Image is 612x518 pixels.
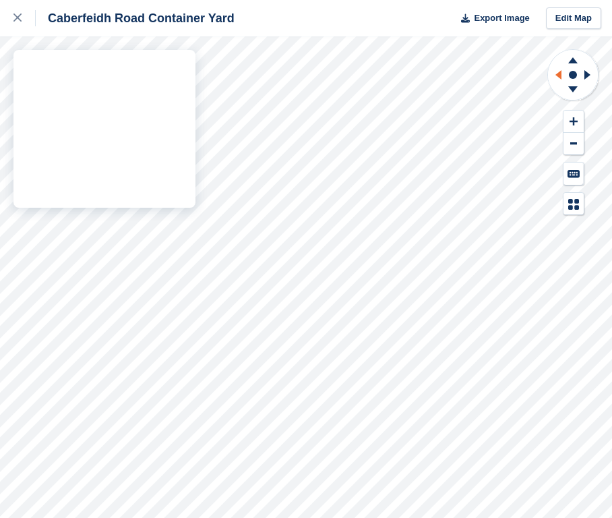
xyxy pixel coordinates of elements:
button: Map Legend [563,193,584,215]
a: Edit Map [546,7,601,30]
span: Export Image [474,11,529,25]
button: Keyboard Shortcuts [563,163,584,185]
button: Zoom In [563,111,584,133]
div: Caberfeidh Road Container Yard [36,10,235,26]
button: Zoom Out [563,133,584,155]
button: Export Image [453,7,530,30]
